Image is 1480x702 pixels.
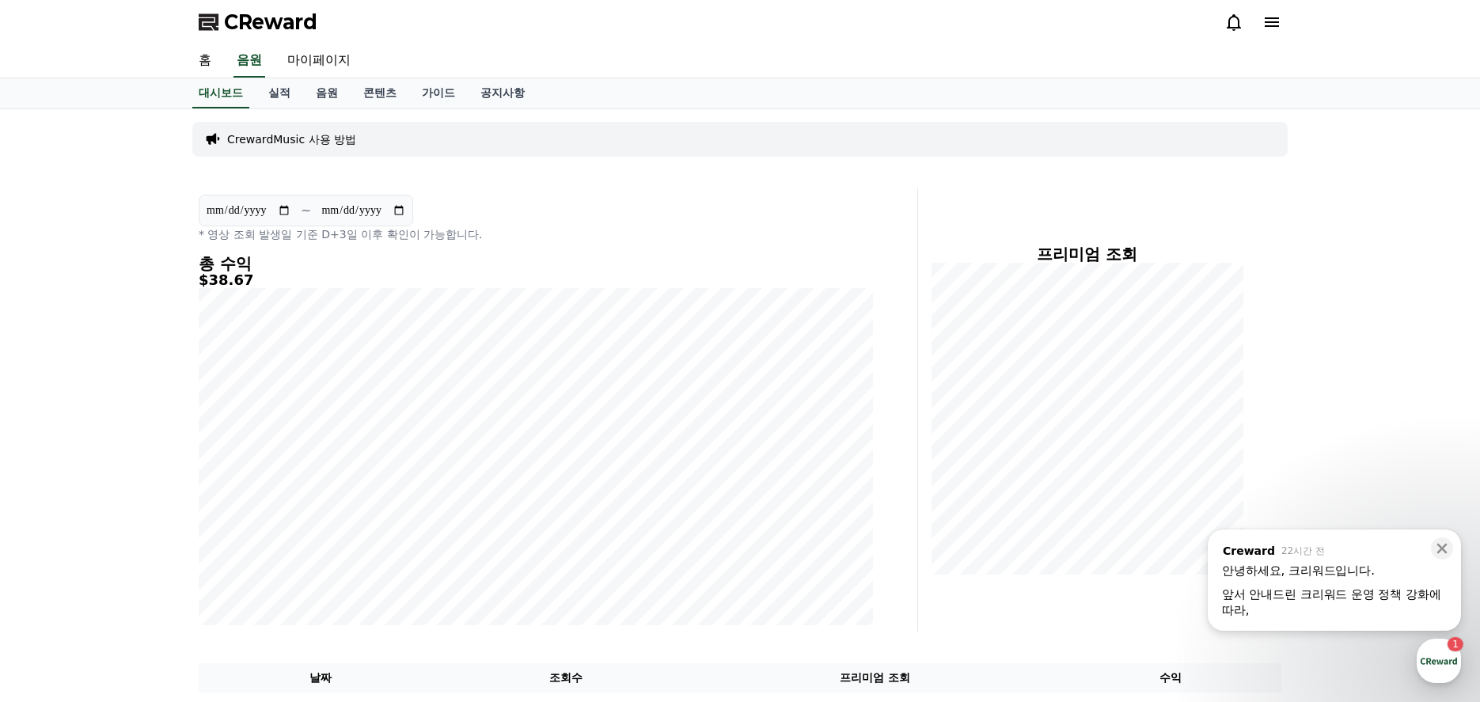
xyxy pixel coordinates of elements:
a: 공지사항 [468,78,537,108]
a: 홈 [5,502,104,541]
th: 프리미엄 조회 [690,663,1061,693]
a: 마이페이지 [275,44,363,78]
span: 홈 [50,526,59,538]
span: 설정 [245,526,264,538]
a: 음원 [303,78,351,108]
a: 설정 [204,502,304,541]
span: CReward [224,9,317,35]
span: 1 [161,501,166,514]
h4: 프리미엄 조회 [931,245,1243,263]
span: 대화 [145,526,164,539]
a: CrewardMusic 사용 방법 [227,131,356,147]
h5: $38.67 [199,272,873,288]
a: 콘텐츠 [351,78,409,108]
th: 조회수 [442,663,690,693]
th: 날짜 [199,663,442,693]
a: 1대화 [104,502,204,541]
a: 대시보드 [192,78,249,108]
th: 수익 [1061,663,1281,693]
a: CReward [199,9,317,35]
p: ~ [301,201,311,220]
h4: 총 수익 [199,255,873,272]
a: 음원 [233,44,265,78]
p: * 영상 조회 발생일 기준 D+3일 이후 확인이 가능합니다. [199,226,873,242]
a: 가이드 [409,78,468,108]
a: 홈 [186,44,224,78]
a: 실적 [256,78,303,108]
